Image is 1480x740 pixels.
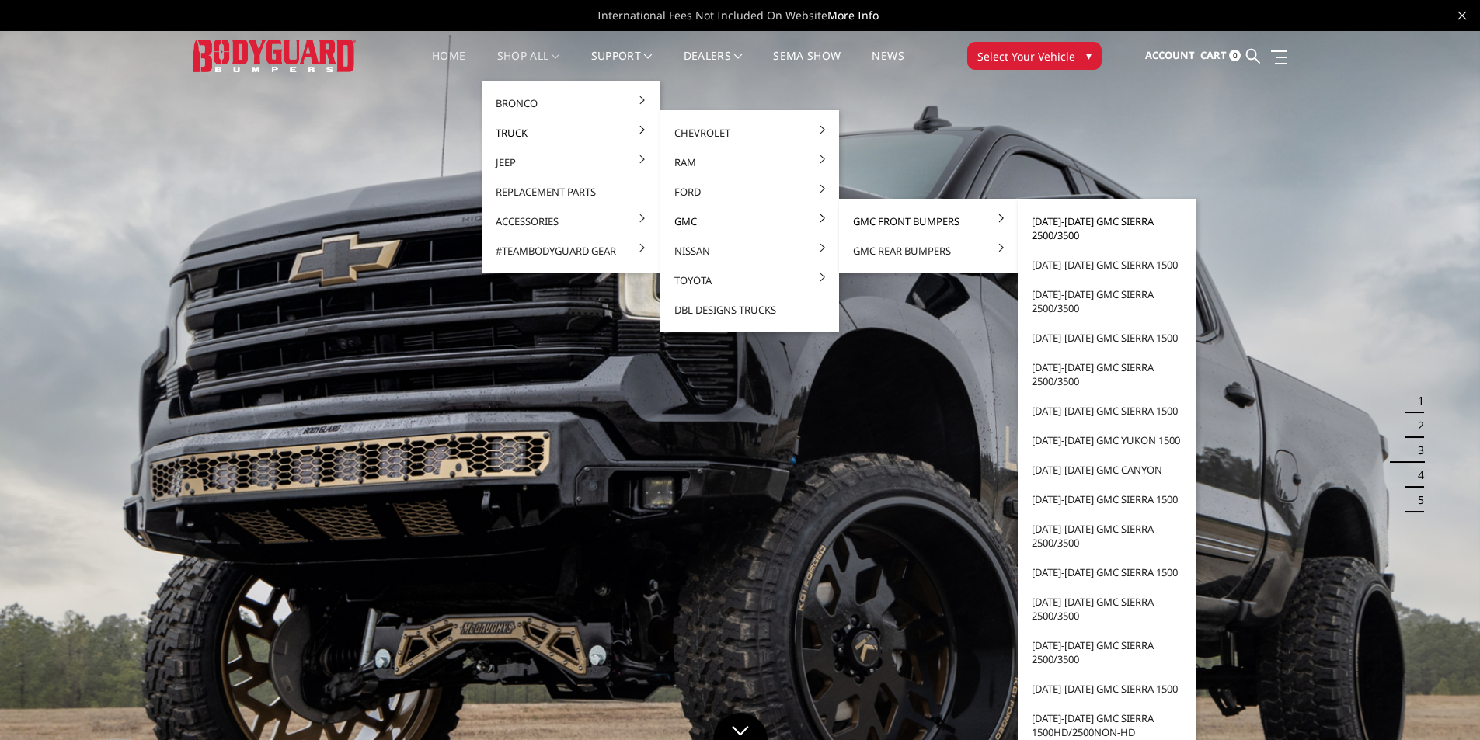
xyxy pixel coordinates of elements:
a: [DATE]-[DATE] GMC Canyon [1024,455,1190,485]
button: 4 of 5 [1409,463,1424,488]
a: [DATE]-[DATE] GMC Sierra 1500 [1024,323,1190,353]
span: Cart [1200,48,1227,62]
a: Truck [488,118,654,148]
a: Home [432,50,465,81]
a: [DATE]-[DATE] GMC Sierra 1500 [1024,558,1190,587]
a: DBL Designs Trucks [667,295,833,325]
a: Click to Down [713,713,768,740]
img: BODYGUARD BUMPERS [193,40,356,71]
span: Select Your Vehicle [977,48,1075,64]
a: [DATE]-[DATE] GMC Sierra 2500/3500 [1024,514,1190,558]
span: Account [1145,48,1195,62]
a: [DATE]-[DATE] GMC Sierra 2500/3500 [1024,353,1190,396]
button: 5 of 5 [1409,488,1424,512]
a: [DATE]-[DATE] GMC Yukon 1500 [1024,426,1190,455]
a: Chevrolet [667,118,833,148]
a: Toyota [667,266,833,295]
a: GMC [667,207,833,236]
button: 2 of 5 [1409,413,1424,438]
a: Dealers [684,50,743,81]
span: 0 [1229,50,1241,61]
a: [DATE]-[DATE] GMC Sierra 2500/3500 [1024,587,1190,631]
a: Account [1145,35,1195,77]
a: Accessories [488,207,654,236]
a: More Info [827,8,879,23]
a: shop all [497,50,560,81]
iframe: Chat Widget [1402,665,1480,740]
a: Nissan [667,236,833,266]
a: #TeamBodyguard Gear [488,236,654,266]
a: [DATE]-[DATE] GMC Sierra 2500/3500 [1024,631,1190,674]
a: Cart 0 [1200,35,1241,77]
a: [DATE]-[DATE] GMC Sierra 1500 [1024,674,1190,704]
a: Ram [667,148,833,177]
a: Jeep [488,148,654,177]
a: GMC Front Bumpers [845,207,1012,236]
a: SEMA Show [773,50,841,81]
a: News [872,50,904,81]
a: Bronco [488,89,654,118]
button: 1 of 5 [1409,388,1424,413]
a: Replacement Parts [488,177,654,207]
a: Ford [667,177,833,207]
a: [DATE]-[DATE] GMC Sierra 1500 [1024,396,1190,426]
a: Support [591,50,653,81]
a: [DATE]-[DATE] GMC Sierra 1500 [1024,250,1190,280]
button: 3 of 5 [1409,438,1424,463]
button: Select Your Vehicle [967,42,1102,70]
a: GMC Rear Bumpers [845,236,1012,266]
a: [DATE]-[DATE] GMC Sierra 1500 [1024,485,1190,514]
a: [DATE]-[DATE] GMC Sierra 2500/3500 [1024,207,1190,250]
a: [DATE]-[DATE] GMC Sierra 2500/3500 [1024,280,1190,323]
span: ▾ [1086,47,1092,64]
